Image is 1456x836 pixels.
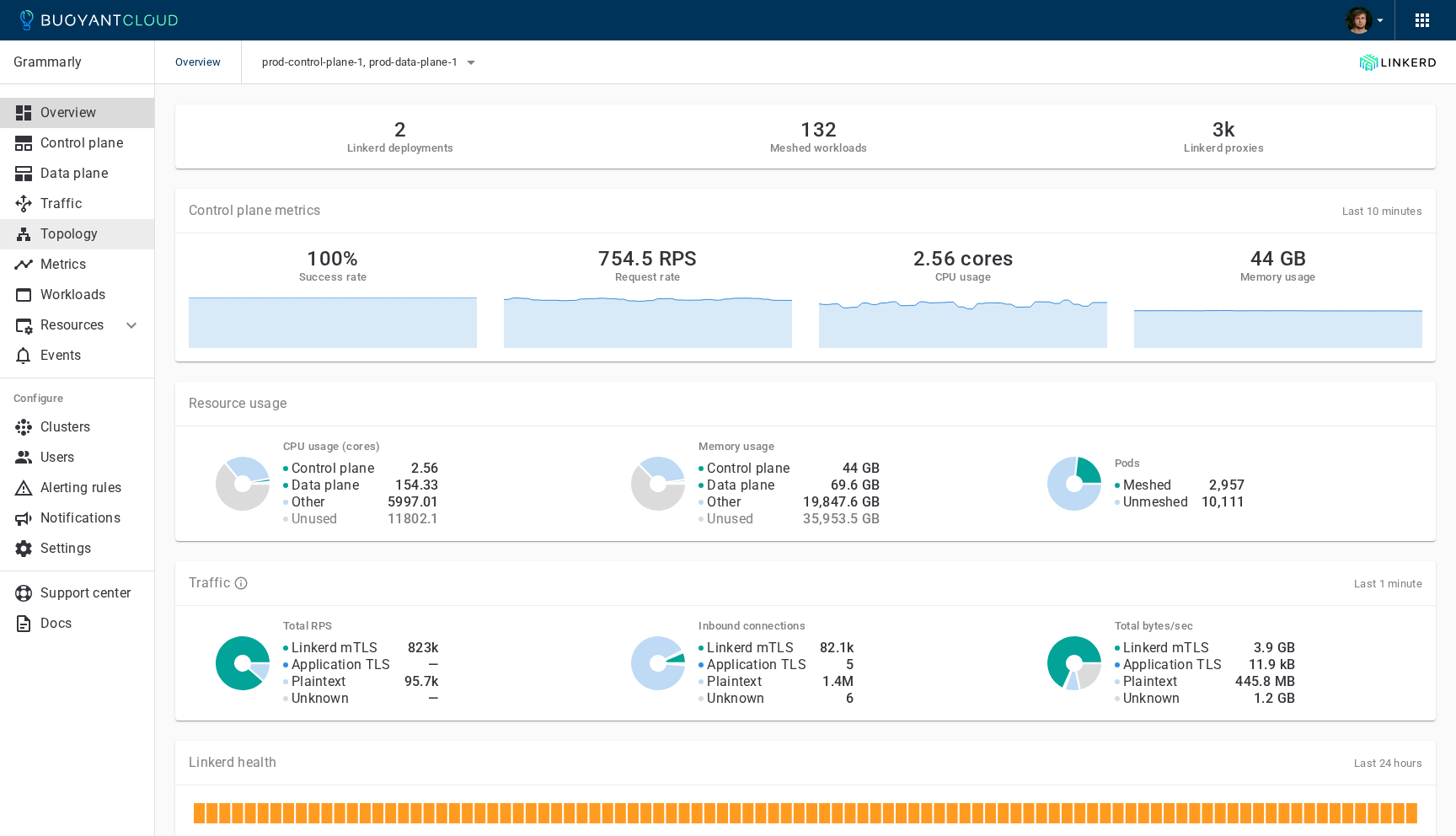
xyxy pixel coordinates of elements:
button: prod-control-plane-1, prod-data-plane-1 [262,50,481,75]
p: Alerting rules [40,480,142,496]
p: Overview [40,104,142,121]
p: Traffic [40,196,142,212]
span: prod-control-plane-1, prod-data-plane-1 [262,56,461,69]
p: Notifications [40,510,142,527]
p: Data plane [40,165,142,182]
p: Docs [40,615,142,632]
p: Resources [40,317,108,334]
p: Metrics [40,256,142,273]
p: Settings [40,540,142,557]
p: Users [40,449,142,466]
p: Control plane [40,135,142,152]
span: Overview [175,40,241,84]
p: Events [40,347,142,364]
p: Grammarly [13,54,141,71]
p: Topology [40,226,142,243]
p: Clusters [40,419,142,436]
p: Support center [40,585,142,602]
img: Dima Shevchuk [1346,7,1373,34]
h5: Configure [13,392,142,405]
p: Workloads [40,287,142,303]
